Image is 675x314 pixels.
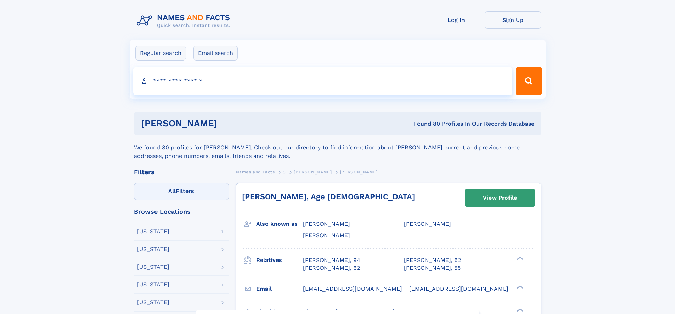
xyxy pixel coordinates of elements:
span: All [168,188,176,194]
div: We found 80 profiles for [PERSON_NAME]. Check out our directory to find information about [PERSON... [134,135,541,160]
a: [PERSON_NAME], 62 [404,256,461,264]
input: search input [133,67,513,95]
div: [US_STATE] [137,264,169,270]
span: [PERSON_NAME] [303,221,350,227]
a: [PERSON_NAME], 94 [303,256,360,264]
span: [PERSON_NAME] [404,221,451,227]
span: [PERSON_NAME] [294,170,332,175]
a: Names and Facts [236,167,275,176]
span: [PERSON_NAME] [303,232,350,239]
a: [PERSON_NAME], 55 [404,264,461,272]
div: [US_STATE] [137,229,169,234]
div: View Profile [483,190,517,206]
span: [EMAIL_ADDRESS][DOMAIN_NAME] [303,285,402,292]
div: [US_STATE] [137,282,169,287]
div: Filters [134,169,229,175]
label: Regular search [135,46,186,61]
h3: Email [256,283,303,295]
span: [EMAIL_ADDRESS][DOMAIN_NAME] [409,285,508,292]
div: Found 80 Profiles In Our Records Database [315,120,534,128]
h3: Relatives [256,254,303,266]
h1: [PERSON_NAME] [141,119,316,128]
a: [PERSON_NAME] [294,167,332,176]
div: [US_STATE] [137,299,169,305]
img: Logo Names and Facts [134,11,236,30]
a: [PERSON_NAME], Age [DEMOGRAPHIC_DATA] [242,192,415,201]
div: Browse Locations [134,209,229,215]
label: Email search [193,46,238,61]
a: Sign Up [485,11,541,29]
span: S [283,170,286,175]
a: View Profile [465,189,535,206]
h3: Also known as [256,218,303,230]
div: ❯ [515,285,524,289]
a: [PERSON_NAME], 62 [303,264,360,272]
div: ❯ [515,308,524,312]
div: [US_STATE] [137,246,169,252]
button: Search Button [516,67,542,95]
span: [PERSON_NAME] [340,170,378,175]
a: S [283,167,286,176]
label: Filters [134,183,229,200]
div: ❯ [515,256,524,261]
a: Log In [428,11,485,29]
